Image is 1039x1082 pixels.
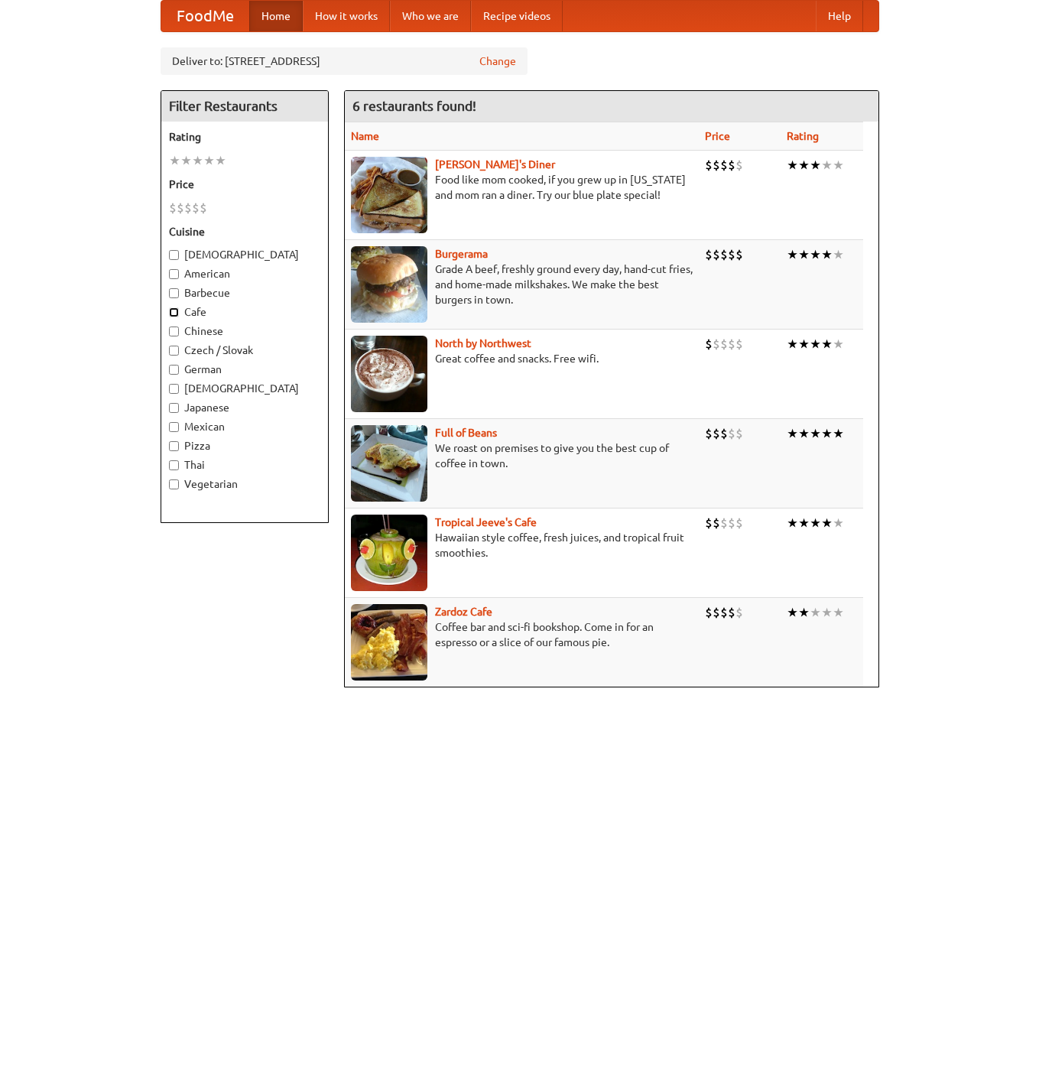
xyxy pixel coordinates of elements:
[169,250,179,260] input: [DEMOGRAPHIC_DATA]
[161,91,328,122] h4: Filter Restaurants
[435,516,537,528] a: Tropical Jeeve's Cafe
[351,530,693,560] p: Hawaiian style coffee, fresh juices, and tropical fruit smoothies.
[169,285,320,301] label: Barbecue
[728,157,735,174] li: $
[833,157,844,174] li: ★
[351,172,693,203] p: Food like mom cooked, if you grew up in [US_STATE] and mom ran a diner. Try our blue plate special!
[351,604,427,681] img: zardoz.jpg
[821,246,833,263] li: ★
[713,336,720,353] li: $
[351,336,427,412] img: north.jpg
[821,336,833,353] li: ★
[169,419,320,434] label: Mexican
[810,336,821,353] li: ★
[833,425,844,442] li: ★
[169,457,320,473] label: Thai
[303,1,390,31] a: How it works
[435,248,488,260] a: Burgerama
[810,157,821,174] li: ★
[169,327,179,336] input: Chinese
[713,604,720,621] li: $
[728,515,735,531] li: $
[215,152,226,169] li: ★
[169,479,179,489] input: Vegetarian
[169,288,179,298] input: Barbecue
[169,323,320,339] label: Chinese
[810,604,821,621] li: ★
[192,200,200,216] li: $
[787,157,798,174] li: ★
[735,425,743,442] li: $
[351,425,427,502] img: beans.jpg
[798,515,810,531] li: ★
[705,515,713,531] li: $
[169,307,179,317] input: Cafe
[705,157,713,174] li: $
[735,246,743,263] li: $
[161,47,528,75] div: Deliver to: [STREET_ADDRESS]
[352,99,476,113] ng-pluralize: 6 restaurants found!
[169,346,179,356] input: Czech / Slovak
[787,246,798,263] li: ★
[705,425,713,442] li: $
[351,246,427,323] img: burgerama.jpg
[705,130,730,142] a: Price
[203,152,215,169] li: ★
[184,200,192,216] li: $
[810,425,821,442] li: ★
[169,269,179,279] input: American
[351,130,379,142] a: Name
[169,224,320,239] h5: Cuisine
[435,427,497,439] b: Full of Beans
[798,425,810,442] li: ★
[351,619,693,650] p: Coffee bar and sci-fi bookshop. Come in for an espresso or a slice of our famous pie.
[833,515,844,531] li: ★
[821,604,833,621] li: ★
[787,604,798,621] li: ★
[169,129,320,145] h5: Rating
[169,365,179,375] input: German
[720,246,728,263] li: $
[390,1,471,31] a: Who we are
[728,246,735,263] li: $
[169,152,180,169] li: ★
[798,246,810,263] li: ★
[435,337,531,349] a: North by Northwest
[735,515,743,531] li: $
[169,422,179,432] input: Mexican
[169,476,320,492] label: Vegetarian
[169,381,320,396] label: [DEMOGRAPHIC_DATA]
[705,336,713,353] li: $
[479,54,516,69] a: Change
[169,177,320,192] h5: Price
[169,384,179,394] input: [DEMOGRAPHIC_DATA]
[713,246,720,263] li: $
[177,200,184,216] li: $
[169,362,320,377] label: German
[833,336,844,353] li: ★
[471,1,563,31] a: Recipe videos
[720,604,728,621] li: $
[728,604,735,621] li: $
[200,200,207,216] li: $
[713,425,720,442] li: $
[249,1,303,31] a: Home
[833,246,844,263] li: ★
[169,460,179,470] input: Thai
[810,515,821,531] li: ★
[351,515,427,591] img: jeeves.jpg
[705,246,713,263] li: $
[798,336,810,353] li: ★
[720,425,728,442] li: $
[435,606,492,618] a: Zardoz Cafe
[169,441,179,451] input: Pizza
[161,1,249,31] a: FoodMe
[816,1,863,31] a: Help
[169,304,320,320] label: Cafe
[713,157,720,174] li: $
[351,351,693,366] p: Great coffee and snacks. Free wifi.
[787,336,798,353] li: ★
